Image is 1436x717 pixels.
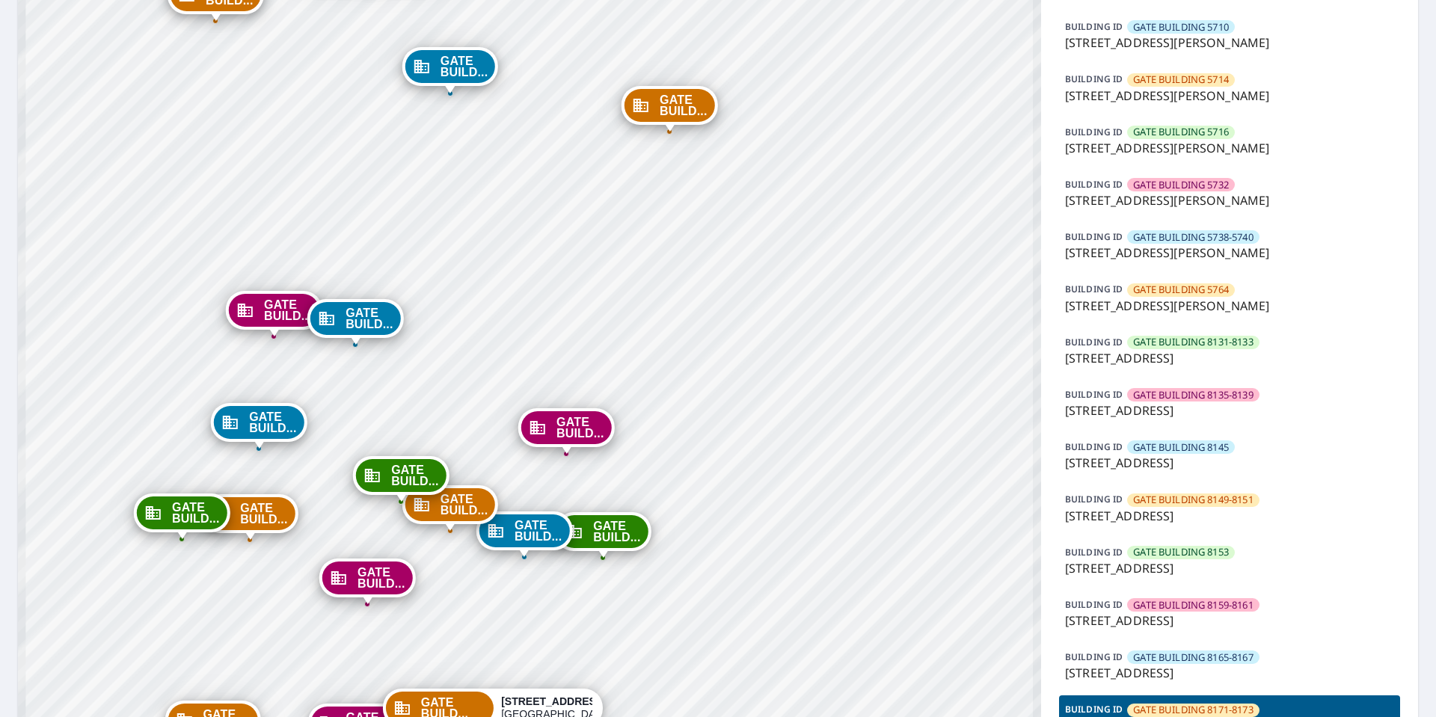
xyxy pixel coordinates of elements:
p: [STREET_ADDRESS] [1065,507,1394,525]
span: GATE BUILD... [441,55,488,78]
p: BUILDING ID [1065,178,1123,191]
p: [STREET_ADDRESS] [1065,401,1394,419]
p: [STREET_ADDRESS] [1065,664,1394,682]
p: BUILDING ID [1065,20,1123,33]
p: BUILDING ID [1065,493,1123,505]
div: Dropped pin, building GATE BUILDING 8205, Commercial property, 8205 Southwestern Blvd Dallas, TX ... [476,511,572,558]
p: BUILDING ID [1065,598,1123,611]
p: BUILDING ID [1065,283,1123,295]
span: GATE BUILD... [249,411,296,434]
div: Dropped pin, building GATE BUILDING 8203, Commercial property, 8203 Southwestern Blvd Dallas, TX ... [518,408,614,455]
p: [STREET_ADDRESS][PERSON_NAME] [1065,87,1394,105]
span: GATE BUILD... [515,520,562,542]
span: GATE BUILDING 8159-8161 [1133,598,1253,612]
p: BUILDING ID [1065,230,1123,243]
p: BUILDING ID [1065,546,1123,558]
p: [STREET_ADDRESS] [1065,559,1394,577]
p: BUILDING ID [1065,126,1123,138]
span: GATE BUILDING 8153 [1133,545,1229,559]
span: GATE BUILDING 8135-8139 [1133,388,1253,402]
span: GATE BUILDING 5714 [1133,73,1229,87]
p: [STREET_ADDRESS][PERSON_NAME] [1065,244,1394,262]
p: BUILDING ID [1065,703,1123,716]
span: GATE BUILDING 8165-8167 [1133,650,1253,665]
p: [STREET_ADDRESS][PERSON_NAME] [1065,139,1394,157]
span: GATE BUILD... [660,94,707,117]
div: Dropped pin, building GATE BUILDING 8219-8221, Commercial property, 8221 Southwestern Blvd Dallas... [319,558,415,605]
span: GATE BUILDING 5764 [1133,283,1229,297]
span: GATE BUILD... [556,416,604,439]
strong: [STREET_ADDRESS] [501,695,607,707]
span: GATE BUILDING 8145 [1133,440,1229,455]
p: [STREET_ADDRESS][PERSON_NAME] [1065,297,1394,315]
span: GATE BUILD... [441,493,488,516]
span: GATE BUILD... [391,464,438,487]
span: GATE BUILDING 8149-8151 [1133,493,1253,507]
p: [STREET_ADDRESS][PERSON_NAME] [1065,34,1394,52]
span: GATE BUILDING 8171-8173 [1133,703,1253,717]
p: [STREET_ADDRESS] [1065,349,1394,367]
div: Dropped pin, building GATE BUILDING 8227, Commercial property, 8227 Southwestern Blvd Dallas, TX ... [211,403,307,449]
span: GATE BUILD... [172,502,219,524]
div: Dropped pin, building GATE BUILDING 8275, Commercial property, 8275 Southwestern Blvd Dallas, TX ... [226,291,322,337]
span: GATE BUILDING 5732 [1133,178,1229,192]
span: GATE BUILDING 8131-8133 [1133,335,1253,349]
p: BUILDING ID [1065,650,1123,663]
span: GATE BUILDING 5738-5740 [1133,230,1253,244]
span: GATE BUILDING 5710 [1133,20,1229,34]
span: GATE BUILD... [240,502,287,525]
p: [STREET_ADDRESS] [1065,454,1394,472]
p: BUILDING ID [1065,388,1123,401]
div: Dropped pin, building GATE BUILDING 8209, Commercial property, 8209 Southwestern Blvd Dallas, TX ... [402,485,498,532]
span: GATE BUILD... [593,520,640,543]
p: BUILDING ID [1065,336,1123,348]
div: Dropped pin, building GATE BUILDING 8201, Commercial property, 8201 Southwestern Blvd Dallas, TX ... [555,512,651,558]
div: Dropped pin, building GATE BUILDING 8241-8243, Commercial property, 8241 Southwestern Blvd Dallas... [134,493,230,540]
span: GATE BUILD... [264,299,311,321]
p: [STREET_ADDRESS][PERSON_NAME] [1065,191,1394,209]
div: Dropped pin, building GATE BUILDING 8277, Commercial property, 8277 Southwestern Blvd Dallas, TX ... [307,299,403,345]
div: Dropped pin, building GATE BUILDING 5738-5740, Commercial property, 5710 Caruth Haven Ln Dallas, ... [402,47,498,93]
span: GATE BUILD... [358,567,405,589]
span: GATE BUILDING 5716 [1133,125,1229,139]
p: BUILDING ID [1065,440,1123,453]
p: BUILDING ID [1065,73,1123,85]
div: Dropped pin, building GATE BUILDING 8215, Commercial property, 8215 Southwestern Blvd Dallas, TX ... [353,456,449,502]
p: [STREET_ADDRESS] [1065,612,1394,630]
div: Dropped pin, building GATE BUILDING 5764, Commercial property, 5760 Caruth Haven Ln Dallas, TX 75206 [622,86,717,132]
span: GATE BUILD... [346,307,393,330]
div: Dropped pin, building GATE BUILDING 8231-8233, Commercial property, 8233 Southwestern Blvd Dallas... [202,494,298,541]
